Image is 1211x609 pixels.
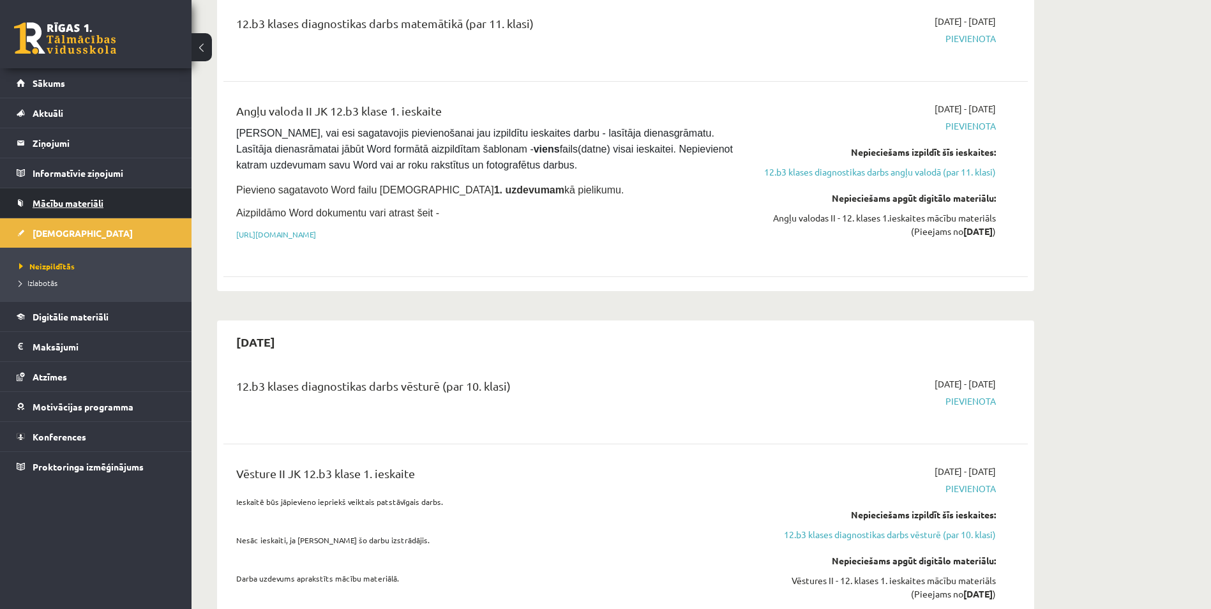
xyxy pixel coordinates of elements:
[935,102,996,116] span: [DATE] - [DATE]
[17,302,176,331] a: Digitālie materiāli
[963,588,993,599] strong: [DATE]
[236,229,316,239] a: [URL][DOMAIN_NAME]
[494,184,564,195] strong: 1. uzdevumam
[19,260,179,272] a: Neizpildītās
[236,534,736,546] p: Nesāc ieskaiti, ja [PERSON_NAME] šo darbu izstrādājis.
[236,184,624,195] span: Pievieno sagatavoto Word failu [DEMOGRAPHIC_DATA] kā pielikumu.
[17,128,176,158] a: Ziņojumi
[33,77,65,89] span: Sākums
[755,528,996,541] a: 12.b3 klases diagnostikas darbs vēsturē (par 10. klasi)
[19,277,179,289] a: Izlabotās
[755,554,996,568] div: Nepieciešams apgūt digitālo materiālu:
[223,327,288,357] h2: [DATE]
[17,158,176,188] a: Informatīvie ziņojumi
[17,392,176,421] a: Motivācijas programma
[935,377,996,391] span: [DATE] - [DATE]
[236,465,736,488] div: Vēsture II JK 12.b3 klase 1. ieskaite
[33,332,176,361] legend: Maksājumi
[33,461,144,472] span: Proktoringa izmēģinājums
[755,32,996,45] span: Pievienota
[963,225,993,237] strong: [DATE]
[236,377,736,401] div: 12.b3 klases diagnostikas darbs vēsturē (par 10. klasi)
[33,311,109,322] span: Digitālie materiāli
[17,68,176,98] a: Sākums
[17,218,176,248] a: [DEMOGRAPHIC_DATA]
[534,144,560,154] strong: viens
[755,482,996,495] span: Pievienota
[17,452,176,481] a: Proktoringa izmēģinājums
[33,197,103,209] span: Mācību materiāli
[755,211,996,238] div: Angļu valodas II - 12. klases 1.ieskaites mācību materiāls (Pieejams no )
[33,431,86,442] span: Konferences
[755,574,996,601] div: Vēstures II - 12. klases 1. ieskaites mācību materiāls (Pieejams no )
[236,102,736,126] div: Angļu valoda II JK 12.b3 klase 1. ieskaite
[33,371,67,382] span: Atzīmes
[19,278,57,288] span: Izlabotās
[935,15,996,28] span: [DATE] - [DATE]
[236,573,736,584] p: Darba uzdevums aprakstīts mācību materiālā.
[755,192,996,205] div: Nepieciešams apgūt digitālo materiālu:
[33,401,133,412] span: Motivācijas programma
[17,332,176,361] a: Maksājumi
[33,107,63,119] span: Aktuāli
[33,158,176,188] legend: Informatīvie ziņojumi
[17,422,176,451] a: Konferences
[17,188,176,218] a: Mācību materiāli
[236,128,735,170] span: [PERSON_NAME], vai esi sagatavojis pievienošanai jau izpildītu ieskaites darbu - lasītāja dienasg...
[755,508,996,522] div: Nepieciešams izpildīt šīs ieskaites:
[14,22,116,54] a: Rīgas 1. Tālmācības vidusskola
[236,207,439,218] span: Aizpildāmo Word dokumentu vari atrast šeit -
[17,98,176,128] a: Aktuāli
[755,146,996,159] div: Nepieciešams izpildīt šīs ieskaites:
[236,496,736,507] p: Ieskaitē būs jāpievieno iepriekš veiktais patstāvīgais darbs.
[935,465,996,478] span: [DATE] - [DATE]
[755,395,996,408] span: Pievienota
[755,119,996,133] span: Pievienota
[19,261,75,271] span: Neizpildītās
[236,15,736,38] div: 12.b3 klases diagnostikas darbs matemātikā (par 11. klasi)
[33,128,176,158] legend: Ziņojumi
[17,362,176,391] a: Atzīmes
[755,165,996,179] a: 12.b3 klases diagnostikas darbs angļu valodā (par 11. klasi)
[33,227,133,239] span: [DEMOGRAPHIC_DATA]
